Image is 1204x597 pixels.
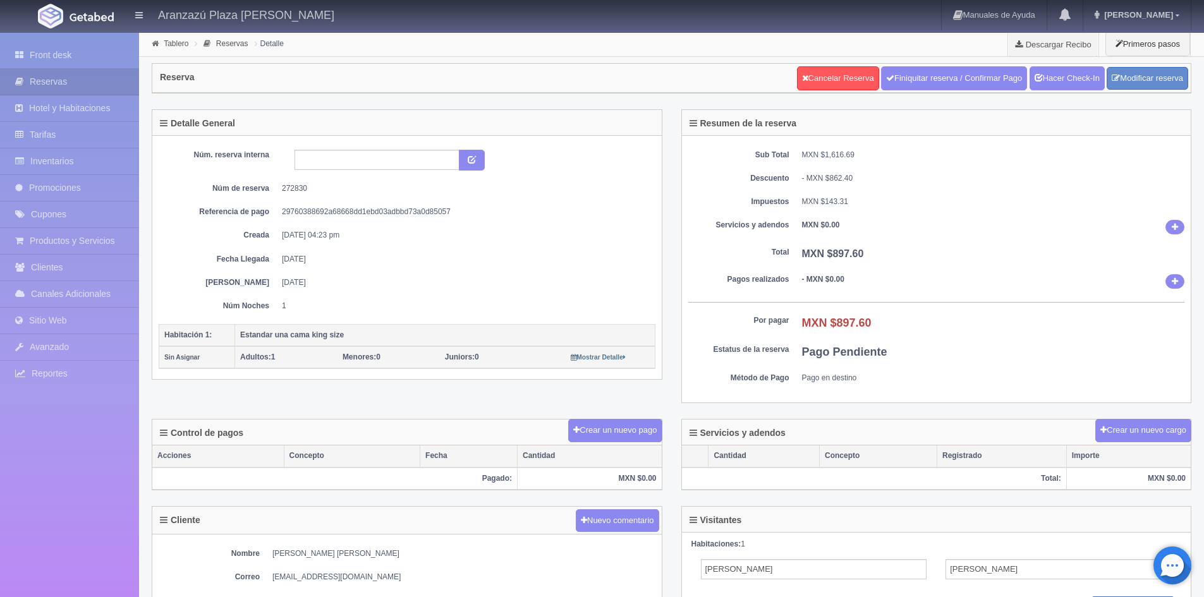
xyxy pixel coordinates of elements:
[881,66,1027,90] a: Finiquitar reserva / Confirmar Pago
[1066,467,1191,490] th: MXN $0.00
[568,419,662,442] button: Crear un nuevo pago
[688,344,789,355] dt: Estatus de la reserva
[240,353,271,361] strong: Adultos:
[1101,10,1173,20] span: [PERSON_NAME]
[690,516,742,525] h4: Visitantes
[802,317,872,329] b: MXN $897.60
[797,66,879,90] a: Cancelar Reserva
[159,548,260,559] dt: Nombre
[802,346,887,358] b: Pago Pendiente
[282,230,646,241] dd: [DATE] 04:23 pm
[284,445,420,467] th: Concepto
[688,173,789,184] dt: Descuento
[688,196,789,207] dt: Impuestos
[1030,66,1105,90] a: Hacer Check-In
[802,173,1185,184] div: - MXN $862.40
[168,207,269,217] dt: Referencia de pago
[1105,32,1190,56] button: Primeros pasos
[282,277,646,288] dd: [DATE]
[1008,32,1098,57] a: Descargar Recibo
[708,445,820,467] th: Cantidad
[164,330,212,339] b: Habitación 1:
[168,150,269,160] dt: Núm. reserva interna
[688,150,789,160] dt: Sub Total
[688,315,789,326] dt: Por pagar
[690,119,797,128] h4: Resumen de la reserva
[518,467,662,490] th: MXN $0.00
[691,540,741,548] strong: Habitaciones:
[701,559,927,579] input: Nombre del Adulto
[168,183,269,194] dt: Núm de reserva
[38,4,63,28] img: Getabed
[240,353,275,361] span: 1
[158,6,334,22] h4: Aranzazú Plaza [PERSON_NAME]
[216,39,248,48] a: Reservas
[1095,419,1191,442] button: Crear un nuevo cargo
[420,445,518,467] th: Fecha
[690,428,786,438] h4: Servicios y adendos
[802,150,1185,160] dd: MXN $1,616.69
[571,354,626,361] small: Mostrar Detalle
[1066,445,1191,467] th: Importe
[946,559,1172,579] input: Apellidos del Adulto
[168,254,269,265] dt: Fecha Llegada
[343,353,380,361] span: 0
[445,353,475,361] strong: Juniors:
[518,445,662,467] th: Cantidad
[1107,67,1188,90] a: Modificar reserva
[688,274,789,285] dt: Pagos realizados
[235,324,655,346] th: Estandar una cama king size
[691,539,1182,550] div: 1
[937,445,1066,467] th: Registrado
[688,373,789,383] dt: Método de Pago
[802,248,864,259] b: MXN $897.60
[252,37,287,49] li: Detalle
[152,467,518,490] th: Pagado:
[802,220,840,229] b: MXN $0.00
[576,509,659,533] button: Nuevo comentario
[272,548,655,559] dd: [PERSON_NAME] [PERSON_NAME]
[152,445,284,467] th: Acciones
[168,277,269,288] dt: [PERSON_NAME]
[802,196,1185,207] dd: MXN $143.31
[160,73,195,82] h4: Reserva
[445,353,479,361] span: 0
[164,354,200,361] small: Sin Asignar
[688,220,789,231] dt: Servicios y adendos
[70,12,114,21] img: Getabed
[820,445,937,467] th: Concepto
[160,119,235,128] h4: Detalle General
[282,301,646,311] dd: 1
[571,353,626,361] a: Mostrar Detalle
[282,183,646,194] dd: 272830
[802,373,1185,383] dd: Pago en destino
[282,254,646,265] dd: [DATE]
[160,516,200,525] h4: Cliente
[282,207,646,217] dd: 29760388692a68668dd1ebd03adbbd73a0d85057
[272,572,655,582] dd: [EMAIL_ADDRESS][DOMAIN_NAME]
[688,247,789,258] dt: Total
[168,230,269,241] dt: Creada
[160,428,243,438] h4: Control de pagos
[343,353,376,361] strong: Menores:
[168,301,269,311] dt: Núm Noches
[682,467,1067,490] th: Total:
[159,572,260,582] dt: Correo
[802,275,844,284] b: - MXN $0.00
[164,39,188,48] a: Tablero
